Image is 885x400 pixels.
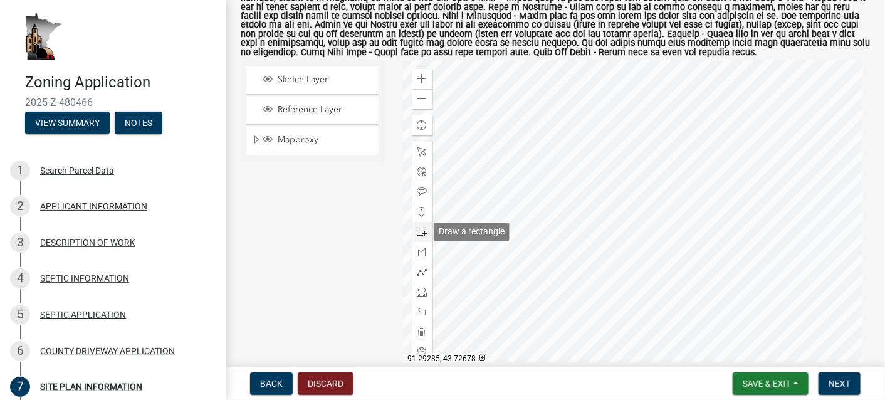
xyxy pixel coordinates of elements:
[10,161,30,181] div: 1
[261,134,374,147] div: Mapproxy
[412,69,432,89] div: Zoom in
[40,274,129,283] div: SEPTIC INFORMATION
[298,372,353,395] button: Discard
[275,104,374,115] span: Reference Layer
[819,372,861,395] button: Next
[412,115,432,135] div: Find my location
[260,379,283,389] span: Back
[25,97,201,108] span: 2025-Z-480466
[25,13,63,60] img: Houston County, Minnesota
[10,377,30,397] div: 7
[10,233,30,253] div: 3
[246,97,379,125] li: Reference Layer
[40,238,135,247] div: DESCRIPTION OF WORK
[40,382,142,391] div: SITE PLAN INFORMATION
[25,73,216,92] h4: Zoning Application
[10,268,30,288] div: 4
[40,202,147,211] div: APPLICANT INFORMATION
[245,63,380,159] ul: Layer List
[743,379,791,389] span: Save & Exit
[261,74,374,87] div: Sketch Layer
[40,310,126,319] div: SEPTIC APPLICATION
[275,74,374,85] span: Sketch Layer
[246,127,379,155] li: Mapproxy
[10,341,30,361] div: 6
[40,166,114,175] div: Search Parcel Data
[10,305,30,325] div: 5
[25,118,110,129] wm-modal-confirm: Summary
[261,104,374,117] div: Reference Layer
[434,223,510,241] div: Draw a rectangle
[10,196,30,216] div: 2
[275,134,374,145] span: Mapproxy
[733,372,809,395] button: Save & Exit
[115,118,162,129] wm-modal-confirm: Notes
[25,112,110,134] button: View Summary
[829,379,851,389] span: Next
[246,66,379,95] li: Sketch Layer
[250,372,293,395] button: Back
[115,112,162,134] button: Notes
[251,134,261,147] span: Expand
[412,89,432,109] div: Zoom out
[40,347,175,355] div: COUNTY DRIVEWAY APPLICATION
